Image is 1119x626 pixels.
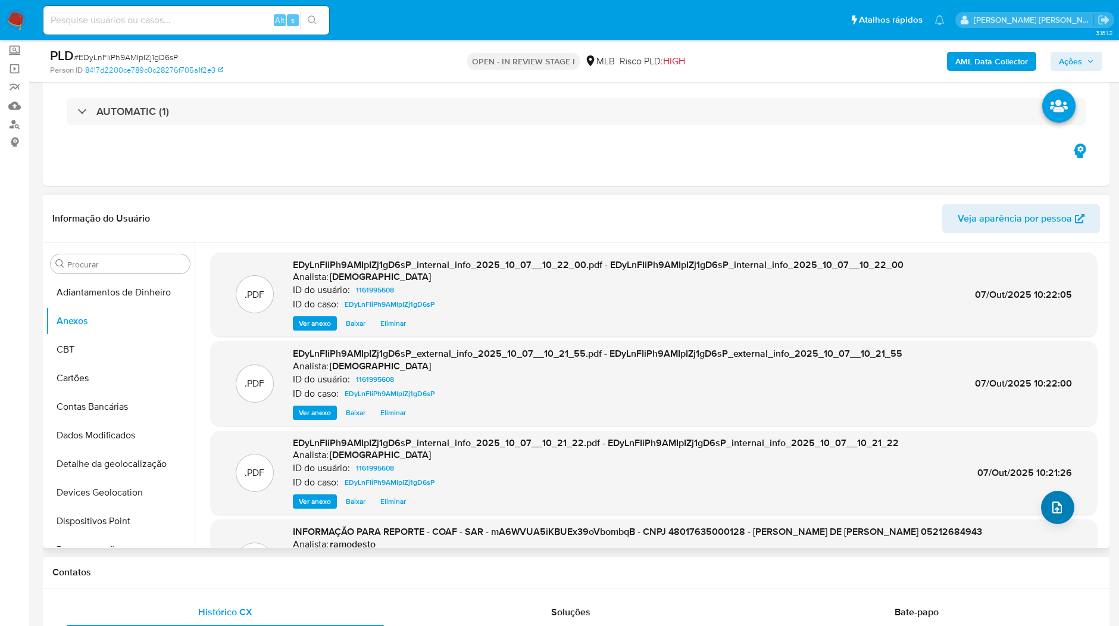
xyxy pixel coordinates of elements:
button: AML Data Collector [947,52,1036,71]
a: EDyLnFIiPh9AMIpIZj1gD6sP [340,475,439,490]
span: s [291,14,295,26]
button: Baixar [340,494,371,509]
p: ID do caso: [293,298,339,310]
button: Contas Bancárias [46,393,195,421]
button: Ver anexo [293,494,337,509]
span: EDyLnFIiPh9AMIpIZj1gD6sP_internal_info_2025_10_07__10_21_22.pdf - EDyLnFIiPh9AMIpIZj1gD6sP_intern... [293,436,899,450]
span: 07/Out/2025 10:22:05 [975,288,1072,301]
span: Ver anexo [299,496,331,507]
p: Analista: [293,538,329,550]
span: Baixar [346,496,365,507]
h6: [DEMOGRAPHIC_DATA] [330,271,431,283]
b: AML Data Collector [955,52,1028,71]
button: Eliminar [374,494,412,509]
h6: [DEMOGRAPHIC_DATA] [330,360,431,372]
span: 3.161.2 [1096,28,1113,38]
p: .PDF [245,377,265,390]
span: Alt [275,14,285,26]
h6: [DEMOGRAPHIC_DATA] [330,449,431,461]
span: Bate-papo [895,605,939,619]
p: Analista: [293,360,329,372]
p: ID do caso: [293,388,339,400]
p: ID do usuário: [293,373,350,385]
p: Analista: [293,449,329,461]
h6: ramodesto [330,538,376,550]
button: Cartões [46,364,195,393]
p: .PDF [245,466,265,479]
div: MLB [584,55,615,68]
button: Ações [1051,52,1102,71]
button: Documentação [46,535,195,564]
button: Procurar [55,259,65,269]
a: 1161995608 [351,372,399,387]
span: Eliminar [380,496,406,507]
button: Dados Modificados [46,421,195,450]
button: Ver anexo [293,406,337,420]
span: EDyLnFIiPh9AMIpIZj1gD6sP [345,475,435,490]
span: EDyLnFIiPh9AMIpIZj1gD6sP [345,387,435,401]
a: 1161995608 [351,461,399,475]
button: CBT [46,335,195,364]
h1: Contatos [52,566,1100,578]
a: 1161995608 [351,283,399,297]
p: ID do caso: [293,476,339,488]
span: Baixar [346,317,365,329]
p: .PDF [245,288,265,301]
span: EDyLnFIiPh9AMIpIZj1gD6sP_internal_info_2025_10_07__10_22_00.pdf - EDyLnFIiPh9AMIpIZj1gD6sP_intern... [293,258,904,272]
button: Adiantamentos de Dinheiro [46,278,195,307]
a: EDyLnFIiPh9AMIpIZj1gD6sP [340,387,439,401]
button: Veja aparência por pessoa [942,204,1100,233]
button: Dispositivos Point [46,507,195,535]
p: OPEN - IN REVIEW STAGE I [467,53,580,70]
p: ID do usuário: [293,462,350,474]
p: igor.silva@mercadolivre.com [974,14,1094,26]
span: Soluções [551,605,590,619]
input: Pesquise usuários ou casos... [43,13,329,28]
button: Devices Geolocation [46,478,195,507]
button: Ver anexo [293,316,337,331]
span: Ver anexo [299,407,331,419]
b: PLD [50,46,74,65]
h1: Informação do Usuário [52,213,150,225]
span: 1161995608 [356,372,394,387]
a: EDyLnFIiPh9AMIpIZj1gD6sP [340,297,439,312]
span: Ações [1059,52,1082,71]
span: 1161995608 [356,461,394,475]
button: Eliminar [374,406,412,420]
span: Eliminar [380,317,406,329]
span: Baixar [346,407,365,419]
a: Sair [1098,14,1110,26]
input: Procurar [67,259,185,270]
a: Notificações [934,15,945,25]
span: EDyLnFIiPh9AMIpIZj1gD6sP [345,297,435,312]
span: Risco PLD: [620,55,685,68]
span: Eliminar [380,407,406,419]
button: Baixar [340,316,371,331]
button: Anexos [46,307,195,335]
button: Eliminar [374,316,412,331]
span: Histórico CX [198,605,252,619]
button: Baixar [340,406,371,420]
b: Person ID [50,65,83,76]
h3: AUTOMATIC (1) [96,105,169,118]
button: Detalhe da geolocalização [46,450,195,478]
span: 1161995608 [356,283,394,297]
span: INFORMAÇÃO PARA REPORTE - COAF - SAR - mA6WVUA5iKBUEx39oVbombqB - CNPJ 48017635000128 - [PERSON_N... [293,525,982,538]
span: EDyLnFIiPh9AMIpIZj1gD6sP_external_info_2025_10_07__10_21_55.pdf - EDyLnFIiPh9AMIpIZj1gD6sP_extern... [293,347,902,360]
span: Veja aparência por pessoa [958,204,1072,233]
button: upload-file [1041,491,1074,524]
p: Analista: [293,271,329,283]
span: Atalhos rápidos [859,14,923,26]
span: HIGH [663,54,685,68]
a: 8417d2200ce789c0c28276f705a1f2e3 [85,65,223,76]
span: 07/Out/2025 10:22:00 [975,376,1072,390]
div: AUTOMATIC (1) [67,98,1086,125]
span: Ver anexo [299,317,331,329]
button: search-icon [300,12,324,29]
span: 07/Out/2025 10:21:26 [977,466,1072,479]
span: # EDyLnFIiPh9AMIpIZj1gD6sP [74,51,178,63]
p: ID do usuário: [293,284,350,296]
